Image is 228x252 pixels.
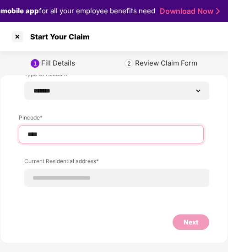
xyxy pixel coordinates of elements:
a: Download Now [160,6,217,16]
div: 1 [33,60,37,67]
label: Pincode* [19,114,204,125]
strong: mobile app [1,6,39,15]
div: Start Your Claim [25,32,90,41]
label: Current Residential address* [24,157,209,169]
div: 2 [127,60,131,67]
img: Stroke [216,6,220,16]
div: Next [184,217,198,227]
div: Review Claim Form [135,59,197,68]
label: Type Of Account* [24,70,209,82]
div: Fill Details [41,59,75,68]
